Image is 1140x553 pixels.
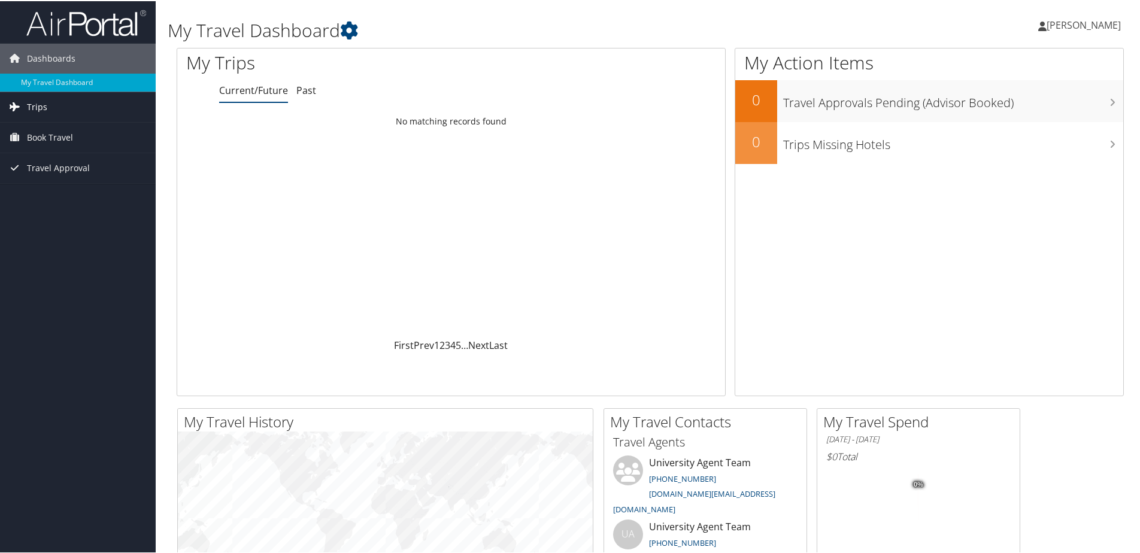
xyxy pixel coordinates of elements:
[783,87,1123,110] h3: Travel Approvals Pending (Advisor Booked)
[456,338,461,351] a: 5
[394,338,414,351] a: First
[1047,17,1121,31] span: [PERSON_NAME]
[613,487,775,513] a: [DOMAIN_NAME][EMAIL_ADDRESS][DOMAIN_NAME]
[489,338,508,351] a: Last
[450,338,456,351] a: 4
[735,49,1123,74] h1: My Action Items
[434,338,439,351] a: 1
[468,338,489,351] a: Next
[27,121,73,151] span: Book Travel
[735,121,1123,163] a: 0Trips Missing Hotels
[26,8,146,36] img: airportal-logo.png
[461,338,468,351] span: …
[610,411,807,431] h2: My Travel Contacts
[914,480,923,487] tspan: 0%
[826,433,1011,444] h6: [DATE] - [DATE]
[184,411,593,431] h2: My Travel History
[607,454,804,518] li: University Agent Team
[296,83,316,96] a: Past
[445,338,450,351] a: 3
[826,449,1011,462] h6: Total
[783,129,1123,152] h3: Trips Missing Hotels
[414,338,434,351] a: Prev
[27,91,47,121] span: Trips
[613,433,798,449] h3: Travel Agents
[826,449,837,462] span: $0
[219,83,288,96] a: Current/Future
[649,536,716,547] a: [PHONE_NUMBER]
[186,49,488,74] h1: My Trips
[1038,6,1133,42] a: [PERSON_NAME]
[27,152,90,182] span: Travel Approval
[735,89,777,109] h2: 0
[613,518,643,548] div: UA
[177,110,725,131] td: No matching records found
[735,130,777,151] h2: 0
[27,42,75,72] span: Dashboards
[649,472,716,483] a: [PHONE_NUMBER]
[168,17,811,42] h1: My Travel Dashboard
[439,338,445,351] a: 2
[823,411,1020,431] h2: My Travel Spend
[735,79,1123,121] a: 0Travel Approvals Pending (Advisor Booked)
